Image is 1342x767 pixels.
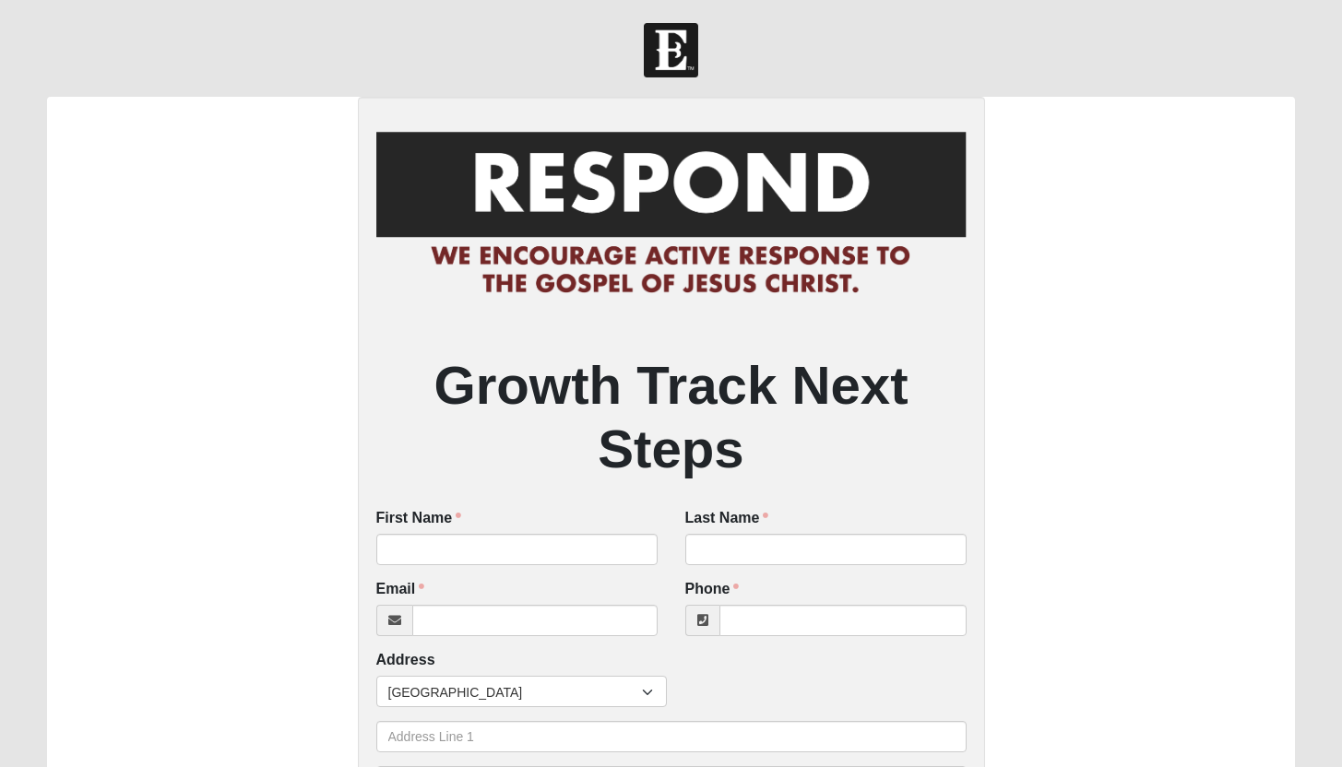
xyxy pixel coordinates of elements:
label: Last Name [685,508,769,529]
input: Address Line 1 [376,721,967,752]
img: RespondCardHeader.png [376,115,967,313]
span: [GEOGRAPHIC_DATA] [388,677,642,708]
img: Church of Eleven22 Logo [644,23,698,77]
label: Email [376,579,425,600]
label: Phone [685,579,740,600]
h2: Growth Track Next Steps [376,353,967,482]
label: First Name [376,508,462,529]
label: Address [376,650,435,671]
